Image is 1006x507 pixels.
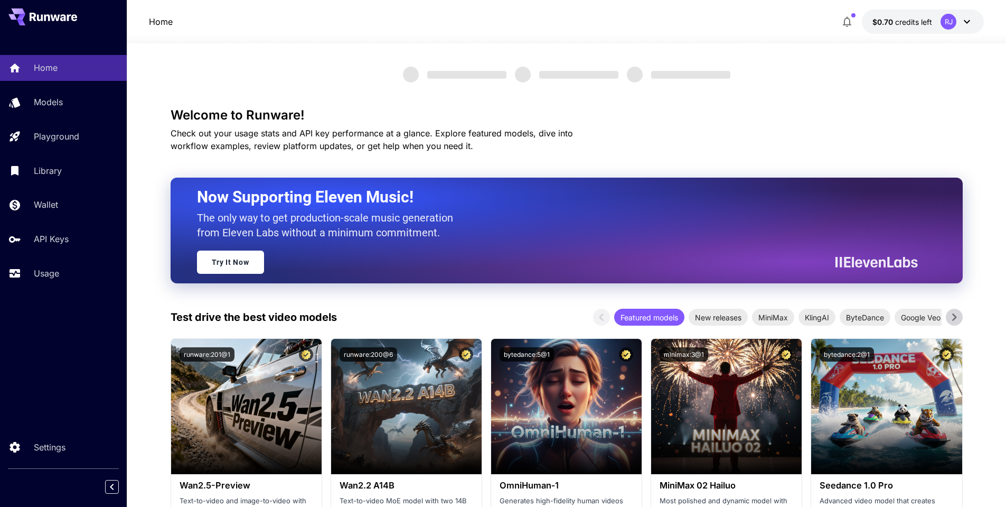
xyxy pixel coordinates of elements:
div: ByteDance [840,309,890,326]
button: $0.69535RJ [862,10,984,34]
h3: MiniMax 02 Hailuo [660,481,793,491]
button: Certified Model – Vetted for best performance and includes a commercial license. [459,347,473,362]
a: Try It Now [197,251,264,274]
h3: Wan2.2 A14B [340,481,473,491]
span: Featured models [614,312,684,323]
button: Collapse sidebar [105,480,119,494]
button: Certified Model – Vetted for best performance and includes a commercial license. [779,347,793,362]
span: Google Veo [895,312,947,323]
p: Wallet [34,198,58,211]
button: minimax:3@1 [660,347,708,362]
a: Home [149,15,173,28]
h3: Welcome to Runware! [171,108,963,123]
button: Certified Model – Vetted for best performance and includes a commercial license. [939,347,954,362]
h3: Wan2.5-Preview [180,481,313,491]
nav: breadcrumb [149,15,173,28]
p: Home [34,61,58,74]
span: $0.70 [872,17,895,26]
p: Usage [34,267,59,280]
p: Models [34,96,63,108]
button: runware:201@1 [180,347,234,362]
button: bytedance:2@1 [820,347,874,362]
p: API Keys [34,233,69,245]
span: New releases [689,312,748,323]
button: runware:200@6 [340,347,397,362]
img: alt [491,339,642,474]
p: The only way to get production-scale music generation from Eleven Labs without a minimum commitment. [197,210,461,240]
span: ByteDance [840,312,890,323]
p: Settings [34,441,65,454]
button: Certified Model – Vetted for best performance and includes a commercial license. [299,347,313,362]
div: Collapse sidebar [113,477,127,496]
div: KlingAI [798,309,835,326]
h3: Seedance 1.0 Pro [820,481,953,491]
button: Certified Model – Vetted for best performance and includes a commercial license. [619,347,633,362]
span: credits left [895,17,932,26]
span: Check out your usage stats and API key performance at a glance. Explore featured models, dive int... [171,128,573,151]
img: alt [811,339,962,474]
div: MiniMax [752,309,794,326]
div: RJ [941,14,956,30]
span: MiniMax [752,312,794,323]
p: Playground [34,130,79,143]
h2: Now Supporting Eleven Music! [197,187,910,207]
p: Library [34,164,62,177]
img: alt [331,339,482,474]
div: $0.69535 [872,16,932,27]
img: alt [651,339,802,474]
p: Test drive the best video models [171,309,337,325]
span: KlingAI [798,312,835,323]
div: Google Veo [895,309,947,326]
h3: OmniHuman‑1 [500,481,633,491]
div: Featured models [614,309,684,326]
img: alt [171,339,322,474]
button: bytedance:5@1 [500,347,554,362]
div: New releases [689,309,748,326]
